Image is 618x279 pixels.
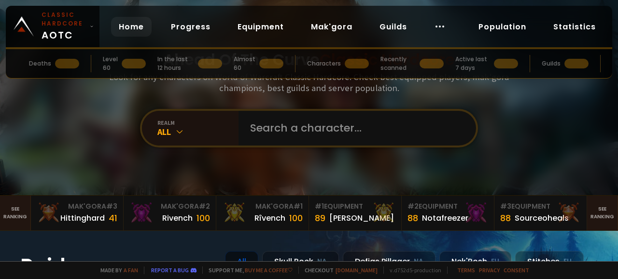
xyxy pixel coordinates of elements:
[491,257,499,266] small: EU
[494,196,587,230] a: #3Equipment88Sourceoheals
[414,257,423,266] small: NA
[105,71,513,93] h3: Look for any characters on World of Warcraft Classic Hardcore. Check best equipped players, mak'g...
[372,17,415,37] a: Guilds
[422,212,468,224] div: Notafreezer
[455,55,490,72] div: Active last 7 days
[289,212,303,225] div: 100
[254,212,285,224] div: Rîvench
[471,17,534,37] a: Population
[157,126,239,137] div: All
[563,257,572,266] small: EU
[197,212,210,225] div: 100
[336,266,378,274] a: [DOMAIN_NAME]
[407,212,418,225] div: 88
[479,266,500,274] a: Privacy
[42,11,86,42] span: AOTC
[230,17,292,37] a: Equipment
[303,17,360,37] a: Mak'gora
[380,55,416,72] div: Recently scanned
[317,257,327,266] small: NA
[29,59,51,68] div: Deaths
[95,266,138,274] span: Made by
[103,55,118,72] div: Level 60
[106,201,117,211] span: # 3
[37,201,117,212] div: Mak'Gora
[31,196,124,230] a: Mak'Gora#3Hittinghard41
[151,266,189,274] a: Report a bug
[542,59,561,68] div: Guilds
[111,17,152,37] a: Home
[124,196,216,230] a: Mak'Gora#2Rivench100
[244,111,464,146] input: Search a character...
[500,212,511,225] div: 88
[163,17,218,37] a: Progress
[162,212,193,224] div: Rivench
[439,251,511,272] div: Nek'Rosh
[216,196,309,230] a: Mak'Gora#1Rîvench100
[6,6,99,47] a: Classic HardcoreAOTC
[315,201,324,211] span: # 1
[407,201,419,211] span: # 2
[42,11,86,28] small: Classic Hardcore
[298,266,378,274] span: Checkout
[329,212,394,224] div: [PERSON_NAME]
[315,212,325,225] div: 89
[225,251,258,272] div: All
[222,201,303,212] div: Mak'Gora
[546,17,604,37] a: Statistics
[234,55,255,72] div: Almost 60
[109,212,117,225] div: 41
[504,266,529,274] a: Consent
[383,266,441,274] span: v. d752d5 - production
[245,266,293,274] a: Buy me a coffee
[309,196,402,230] a: #1Equipment89[PERSON_NAME]
[124,266,138,274] a: a fan
[500,201,511,211] span: # 3
[294,201,303,211] span: # 1
[157,119,239,126] div: realm
[129,201,210,212] div: Mak'Gora
[202,266,293,274] span: Support me,
[457,266,475,274] a: Terms
[157,55,194,72] div: In the last 12 hours
[262,251,339,272] div: Skull Rock
[500,201,581,212] div: Equipment
[515,212,569,224] div: Sourceoheals
[343,251,435,272] div: Defias Pillager
[307,59,341,68] div: Characters
[315,201,395,212] div: Equipment
[515,251,584,272] div: Stitches
[199,201,210,211] span: # 2
[402,196,494,230] a: #2Equipment88Notafreezer
[60,212,105,224] div: Hittinghard
[587,196,618,230] a: Seeranking
[407,201,488,212] div: Equipment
